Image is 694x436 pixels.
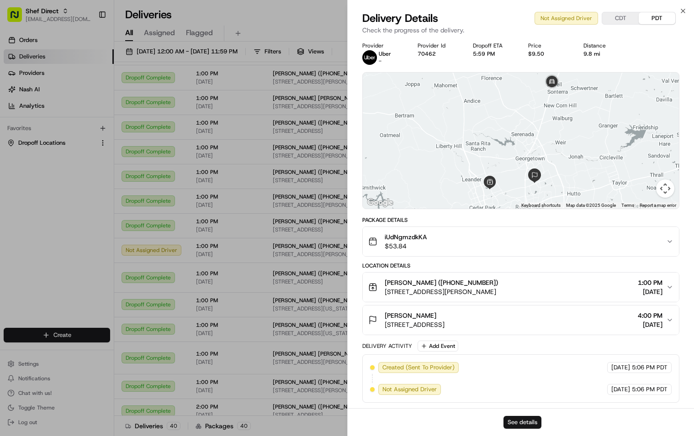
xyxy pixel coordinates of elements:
span: Uber [379,50,391,58]
div: 9.8 mi [583,50,624,58]
span: Map data ©2025 Google [566,203,616,208]
span: [PERSON_NAME] ([PHONE_NUMBER]) [385,278,498,287]
button: iUdNgmzdkKA$53.84 [363,227,679,256]
img: Shef Support [9,133,24,147]
button: [PERSON_NAME] ([PHONE_NUMBER])[STREET_ADDRESS][PERSON_NAME]1:00 PM[DATE] [363,273,679,302]
div: Price [528,42,569,49]
div: Package Details [362,216,680,224]
img: Nash [9,9,27,27]
span: [DATE] [611,363,630,372]
img: 8571987876998_91fb9ceb93ad5c398215_72.jpg [19,87,36,104]
span: Knowledge Base [18,179,70,189]
a: Report a map error [640,203,676,208]
button: Map camera controls [656,179,674,198]
div: Delivery Activity [362,342,412,350]
button: See details [503,416,541,429]
button: CDT [602,12,639,24]
a: Terms (opens in new tab) [621,203,634,208]
span: [DATE] [638,320,662,329]
span: 4:00 PM [638,311,662,320]
span: Shef Support [28,142,64,149]
span: • [66,142,69,149]
button: Start new chat [155,90,166,101]
button: 70462 [418,50,436,58]
span: 1:00 PM [638,278,662,287]
span: $53.84 [385,242,427,251]
span: Created (Sent To Provider) [382,363,455,372]
span: [STREET_ADDRESS][PERSON_NAME] [385,287,498,296]
button: Keyboard shortcuts [521,202,561,209]
div: Distance [583,42,624,49]
img: uber-new-logo.jpeg [362,50,377,65]
div: Past conversations [9,119,61,126]
p: Check the progress of the delivery. [362,26,680,35]
img: 1736555255976-a54dd68f-1ca7-489b-9aae-adbdc363a1c4 [9,87,26,104]
span: [STREET_ADDRESS] [385,320,445,329]
img: Google [365,197,395,209]
span: - [379,58,381,65]
span: Not Assigned Driver [382,385,437,394]
span: Pylon [91,202,111,209]
span: [DATE] [71,142,90,149]
button: [PERSON_NAME][STREET_ADDRESS]4:00 PM[DATE] [363,305,679,335]
div: We're available if you need us! [41,96,126,104]
div: Provider Id [418,42,458,49]
div: Provider [362,42,403,49]
span: API Documentation [86,179,147,189]
div: 💻 [77,180,85,188]
div: 5:59 PM [473,50,514,58]
span: iUdNgmzdkKA [385,232,427,242]
div: Start new chat [41,87,150,96]
div: 📗 [9,180,16,188]
span: 5:06 PM PDT [632,363,668,372]
div: Location Details [362,262,680,269]
span: Delivery Details [362,11,438,26]
button: See all [142,117,166,128]
div: $9.50 [528,50,569,58]
span: [DATE] [611,385,630,394]
span: 5:06 PM PDT [632,385,668,394]
button: Add Event [418,341,458,352]
div: Dropoff ETA [473,42,514,49]
span: [PERSON_NAME] [385,311,436,320]
a: 📗Knowledge Base [5,176,74,192]
span: [DATE] [638,287,662,296]
a: Powered byPylon [64,201,111,209]
button: PDT [639,12,675,24]
a: Open this area in Google Maps (opens a new window) [365,197,395,209]
p: Welcome 👋 [9,37,166,51]
input: Clear [24,59,151,68]
a: 💻API Documentation [74,176,150,192]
